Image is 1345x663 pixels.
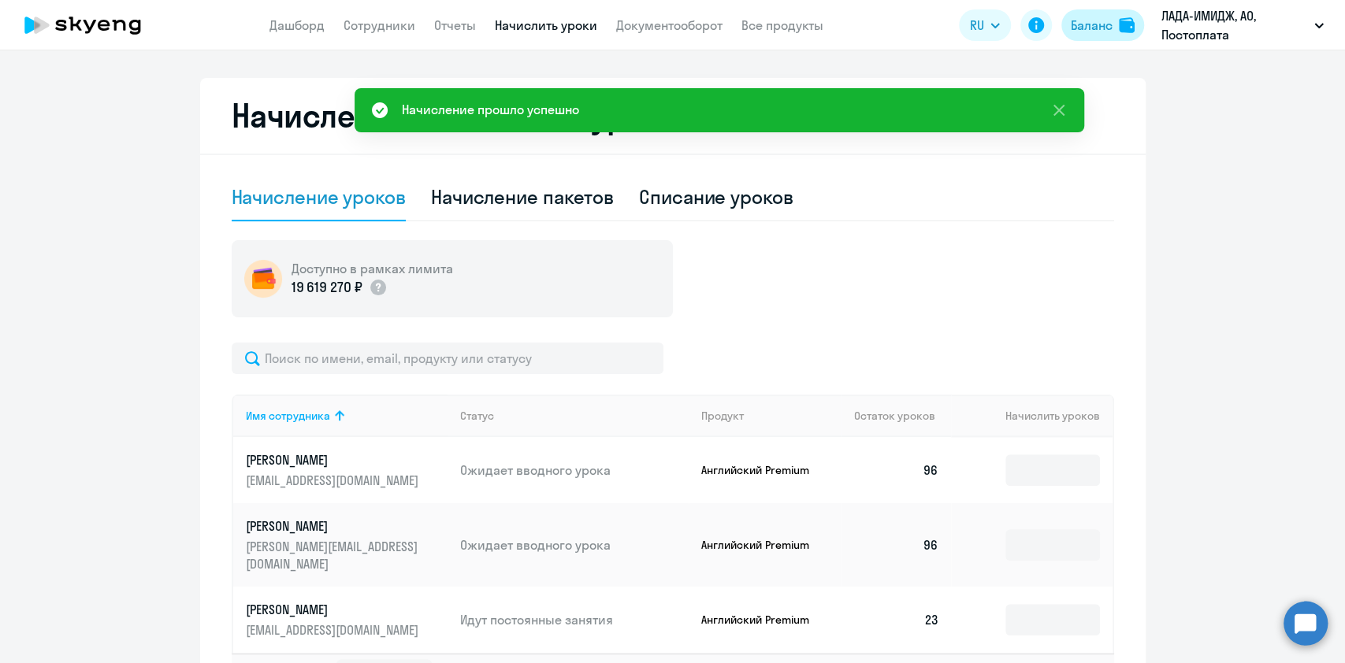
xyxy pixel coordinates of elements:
[1161,6,1308,44] p: ЛАДА-ИМИДЖ, АО, Постоплата
[232,184,406,209] div: Начисление уроков
[854,409,952,423] div: Остаток уроков
[460,409,494,423] div: Статус
[842,503,952,587] td: 96
[460,611,689,628] p: Идут постоянные занятия
[292,277,362,298] p: 19 619 270 ₽
[246,601,448,639] a: [PERSON_NAME][EMAIL_ADDRESS][DOMAIN_NAME]
[616,17,723,33] a: Документооборот
[460,536,689,554] p: Ожидает вводного урока
[1061,9,1144,41] button: Балансbalance
[741,17,823,33] a: Все продукты
[639,184,793,209] div: Списание уроков
[959,9,1011,41] button: RU
[842,587,952,653] td: 23
[246,451,448,489] a: [PERSON_NAME][EMAIL_ADDRESS][DOMAIN_NAME]
[246,517,448,572] a: [PERSON_NAME][PERSON_NAME][EMAIL_ADDRESS][DOMAIN_NAME]
[344,17,415,33] a: Сотрудники
[1119,17,1135,33] img: balance
[701,409,842,423] div: Продукт
[495,17,597,33] a: Начислить уроки
[246,517,422,535] p: [PERSON_NAME]
[246,601,422,618] p: [PERSON_NAME]
[951,394,1112,437] th: Начислить уроков
[244,260,282,298] img: wallet-circle.png
[246,409,448,423] div: Имя сотрудника
[232,343,663,374] input: Поиск по имени, email, продукту или статусу
[460,409,689,423] div: Статус
[1154,6,1332,44] button: ЛАДА-ИМИДЖ, АО, Постоплата
[701,538,819,552] p: Английский Premium
[970,16,984,35] span: RU
[246,409,330,423] div: Имя сотрудника
[246,538,422,572] p: [PERSON_NAME][EMAIL_ADDRESS][DOMAIN_NAME]
[842,437,952,503] td: 96
[431,184,614,209] div: Начисление пакетов
[269,17,325,33] a: Дашборд
[292,260,453,277] h5: Доступно в рамках лимита
[434,17,476,33] a: Отчеты
[402,100,579,119] div: Начисление прошло успешно
[232,97,1114,135] h2: Начисление и списание уроков
[460,461,689,479] p: Ожидает вводного урока
[246,451,422,469] p: [PERSON_NAME]
[701,613,819,627] p: Английский Premium
[246,472,422,489] p: [EMAIL_ADDRESS][DOMAIN_NAME]
[701,409,744,423] div: Продукт
[1071,16,1113,35] div: Баланс
[246,621,422,639] p: [EMAIL_ADDRESS][DOMAIN_NAME]
[701,463,819,477] p: Английский Premium
[854,409,935,423] span: Остаток уроков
